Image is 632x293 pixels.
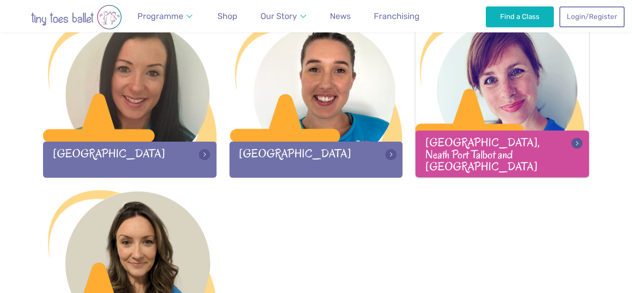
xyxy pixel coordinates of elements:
div: [GEOGRAPHIC_DATA] [43,142,217,177]
span: Shop [217,11,237,21]
span: Our Story [260,11,297,21]
span: Franchising [374,11,420,21]
span: News [330,11,351,21]
a: Franchising [370,6,424,27]
a: [GEOGRAPHIC_DATA] [43,21,217,177]
div: [GEOGRAPHIC_DATA], Neath Port Talbot and [GEOGRAPHIC_DATA] [415,131,589,177]
a: Find a Class [486,6,554,27]
img: tiny toes ballet [12,5,141,30]
a: Programme [133,6,197,27]
a: Shop [213,6,242,27]
div: [GEOGRAPHIC_DATA] [229,142,403,177]
a: [GEOGRAPHIC_DATA] [229,21,403,177]
a: Our Story [256,6,311,27]
a: News [326,6,355,27]
a: [GEOGRAPHIC_DATA], Neath Port Talbot and [GEOGRAPHIC_DATA] [415,21,589,177]
span: Programme [137,11,183,21]
a: Login/Register [559,6,624,27]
